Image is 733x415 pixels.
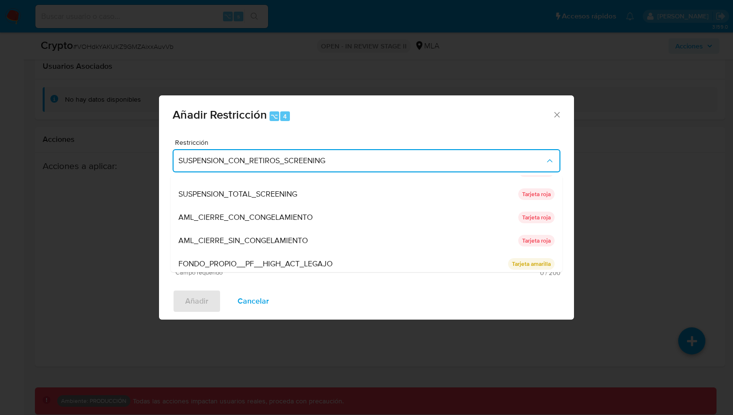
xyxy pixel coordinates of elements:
span: AML_CIERRE_SIN_CONGELAMIENTO [178,236,308,246]
p: Tarjeta roja [518,188,555,200]
p: Tarjeta roja [518,235,555,246]
span: 4 [283,112,287,121]
span: Campo requerido [175,269,368,276]
span: SUSPENSION_CON_RETIROS_SCREENING [178,166,325,176]
span: AML_CIERRE_CON_CONGELAMIENTO [178,213,313,222]
span: Restricción [175,139,563,146]
span: Añadir Restricción [173,106,267,123]
span: SUSPENSION_CON_RETIROS_SCREENING [178,156,545,166]
button: Restriction [173,149,560,172]
button: Cancelar [225,290,282,313]
p: Tarjeta amarilla [508,258,555,270]
span: FONDO_PROPIO__PF__HIGH_ACT_LEGAJO [178,259,333,269]
span: Cancelar [238,291,269,312]
span: Máximo 200 caracteres [368,270,560,276]
span: ⌥ [271,112,278,121]
button: Cerrar ventana [552,110,561,119]
p: Tarjeta roja [518,212,555,223]
span: SUSPENSION_TOTAL_SCREENING [178,189,297,199]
